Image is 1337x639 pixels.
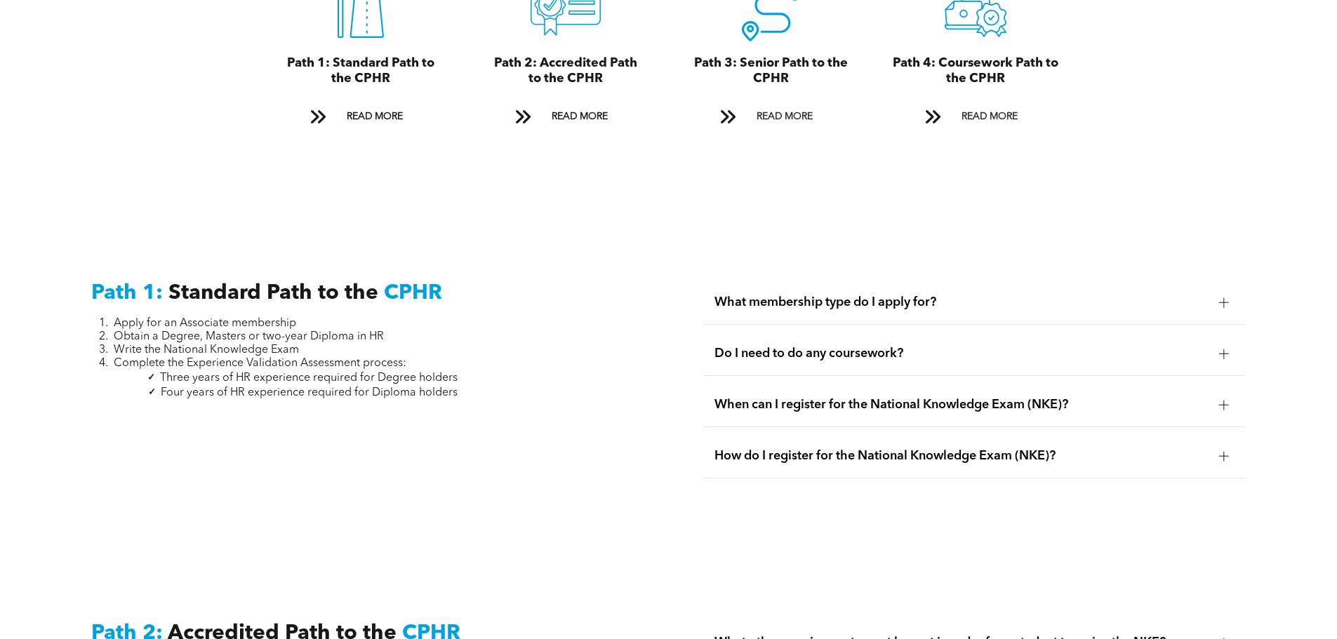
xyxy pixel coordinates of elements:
span: READ MORE [957,104,1023,130]
span: Four years of HR experience required for Diploma holders [161,387,458,398]
span: Path 4: Coursework Path to the CPHR [893,57,1058,85]
span: READ MORE [752,104,818,130]
a: READ MORE [710,104,831,130]
span: Do I need to do any coursework? [714,346,1208,361]
span: Write the National Knowledge Exam [114,344,299,356]
span: What membership type do I apply for? [714,295,1208,310]
span: Apply for an Associate membership [114,318,296,329]
span: Path 2: Accredited Path to the CPHR [494,57,637,85]
span: Path 1: [91,283,163,304]
a: READ MORE [505,104,626,130]
span: Path 1: Standard Path to the CPHR [287,57,434,85]
span: Three years of HR experience required for Degree holders [160,372,458,384]
span: Path 3: Senior Path to the CPHR [694,57,848,85]
span: Obtain a Degree, Masters or two-year Diploma in HR [114,331,384,342]
span: When can I register for the National Knowledge Exam (NKE)? [714,397,1208,412]
span: READ MORE [342,104,408,130]
span: CPHR [384,283,442,304]
span: How do I register for the National Knowledge Exam (NKE)? [714,448,1208,464]
span: READ MORE [547,104,613,130]
span: Standard Path to the [168,283,378,304]
span: Complete the Experience Validation Assessment process: [114,358,406,369]
a: READ MORE [300,104,421,130]
a: READ MORE [915,104,1036,130]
